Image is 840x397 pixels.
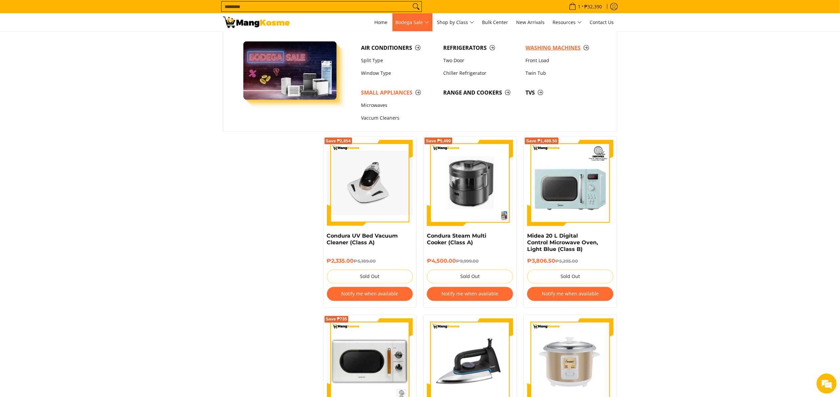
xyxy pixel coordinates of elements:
[587,13,617,31] a: Contact Us
[392,13,433,31] a: Bodega Sale
[443,89,519,97] span: Range and Cookers
[527,287,613,301] button: Notify me when available
[358,67,440,80] a: Window Type
[567,3,604,10] span: •
[427,258,513,265] h6: ₱4,500.00
[327,151,413,215] img: Condura UV Bed Vacuum Cleaner (Class A)
[553,18,582,27] span: Resources
[525,89,601,97] span: TVs
[39,84,92,152] span: We're online!
[361,89,437,97] span: Small Appliances
[358,41,440,54] a: Air Conditioners
[482,19,508,25] span: Bulk Center
[522,86,604,99] a: TVs
[326,317,347,321] span: Save ₱735
[110,3,126,19] div: Minimize live chat window
[527,140,613,226] img: Midea 20 L Digital Control Microwave Oven, Light Blue (Class B)
[371,13,391,31] a: Home
[522,67,604,80] a: Twin Tub
[437,18,474,27] span: Shop by Class
[440,41,522,54] a: Refrigerators
[527,270,613,284] button: Sold Out
[479,13,512,31] a: Bulk Center
[440,86,522,99] a: Range and Cookers
[577,4,582,9] span: 1
[354,259,376,264] del: ₱5,189.00
[327,233,398,246] a: Condura UV Bed Vacuum Cleaner (Class A)
[427,233,486,246] a: Condura Steam Multi Cooker (Class A)
[358,86,440,99] a: Small Appliances
[327,270,413,284] button: Sold Out
[522,54,604,67] a: Front Load
[358,54,440,67] a: Split Type
[411,2,422,12] button: Search
[35,37,112,46] div: Chat with us now
[396,18,429,27] span: Bodega Sale
[550,13,585,31] a: Resources
[327,287,413,301] button: Notify me when available
[527,258,613,265] h6: ₱3,806.50
[440,67,522,80] a: Chiller Refrigerator
[527,233,598,253] a: Midea 20 L Digital Control Microwave Oven, Light Blue (Class B)
[555,259,578,264] del: ₱5,295.00
[516,19,545,25] span: New Arrivals
[434,13,478,31] a: Shop by Class
[358,99,440,112] a: Microwaves
[427,270,513,284] button: Sold Out
[427,140,513,226] img: Condura Steam Multi Cooker (Class A)
[358,112,440,125] a: Vaccum Cleaners
[440,54,522,67] a: Two Door
[375,19,388,25] span: Home
[326,139,351,143] span: Save ₱2,854
[327,258,413,265] h6: ₱2,335.00
[427,287,513,301] button: Notify me when available
[513,13,548,31] a: New Arrivals
[526,139,557,143] span: Save ₱1,488.50
[584,4,603,9] span: ₱32,390
[426,139,451,143] span: Save ₱5,499
[223,17,290,28] img: Small Appliances l Mang Kosme: Home Appliances Warehouse Sale
[590,19,614,25] span: Contact Us
[361,44,437,52] span: Air Conditioners
[522,41,604,54] a: Washing Machines
[296,13,617,31] nav: Main Menu
[456,259,479,264] del: ₱9,999.00
[3,182,127,206] textarea: Type your message and hit 'Enter'
[443,44,519,52] span: Refrigerators
[243,41,337,100] img: Bodega Sale
[525,44,601,52] span: Washing Machines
